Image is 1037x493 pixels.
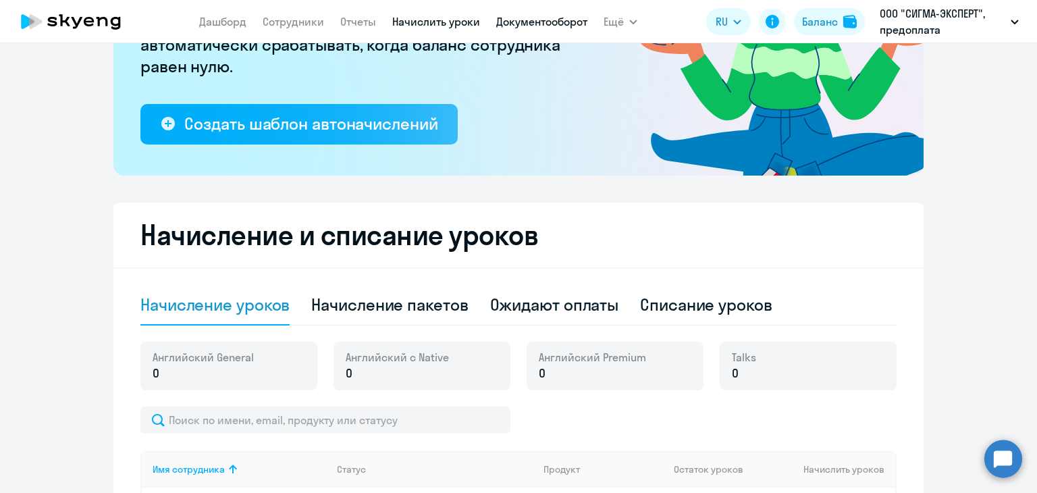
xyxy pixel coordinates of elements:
[153,463,225,475] div: Имя сотрудника
[873,5,1026,38] button: ООО "СИГМА-ЭКСПЕРТ", предоплата
[140,294,290,315] div: Начисление уроков
[184,113,437,134] div: Создать шаблон автоначислений
[716,14,728,30] span: RU
[794,8,865,35] button: Балансbalance
[539,350,646,365] span: Английский Premium
[263,15,324,28] a: Сотрудники
[802,14,838,30] div: Баланс
[311,294,468,315] div: Начисление пакетов
[604,14,624,30] span: Ещё
[880,5,1005,38] p: ООО "СИГМА-ЭКСПЕРТ", предоплата
[543,463,580,475] div: Продукт
[140,407,510,434] input: Поиск по имени, email, продукту или статусу
[640,294,772,315] div: Списание уроков
[392,15,480,28] a: Начислить уроки
[539,365,546,382] span: 0
[732,365,739,382] span: 0
[337,463,366,475] div: Статус
[140,219,897,251] h2: Начисление и списание уроков
[674,463,743,475] span: Остаток уроков
[843,15,857,28] img: balance
[153,463,326,475] div: Имя сотрудника
[496,15,587,28] a: Документооборот
[732,350,756,365] span: Talks
[153,350,254,365] span: Английский General
[199,15,246,28] a: Дашборд
[346,365,352,382] span: 0
[340,15,376,28] a: Отчеты
[757,451,895,488] th: Начислить уроков
[490,294,619,315] div: Ожидают оплаты
[140,104,458,145] button: Создать шаблон автоначислений
[337,463,533,475] div: Статус
[153,365,159,382] span: 0
[674,463,757,475] div: Остаток уроков
[543,463,664,475] div: Продукт
[346,350,449,365] span: Английский с Native
[706,8,751,35] button: RU
[604,8,637,35] button: Ещё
